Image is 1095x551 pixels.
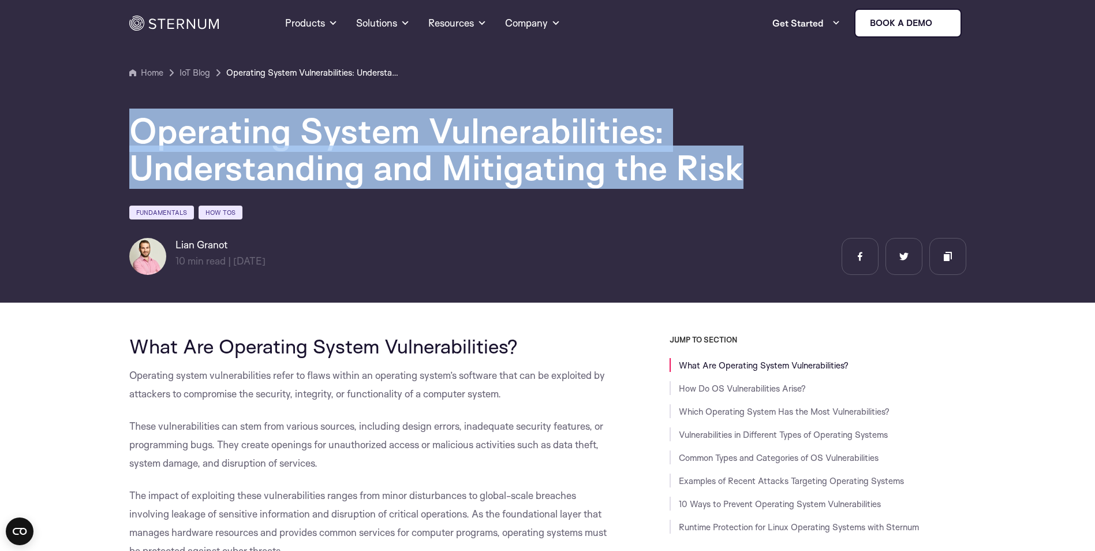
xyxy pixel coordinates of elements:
[679,452,879,463] a: Common Types and Categories of OS Vulnerabilities
[226,66,399,80] a: Operating System Vulnerabilities: Understanding and Mitigating the Risk
[233,255,266,267] span: [DATE]
[679,406,890,417] a: Which Operating System Has the Most Vulnerabilities?
[679,383,806,394] a: How Do OS Vulnerabilities Arise?
[679,475,904,486] a: Examples of Recent Attacks Targeting Operating Systems
[129,206,194,219] a: Fundamentals
[505,2,560,44] a: Company
[129,420,603,469] span: These vulnerabilities can stem from various sources, including design errors, inadequate security...
[199,206,242,219] a: How Tos
[129,112,822,186] h1: Operating System Vulnerabilities: Understanding and Mitigating the Risk
[670,335,966,344] h3: JUMP TO SECTION
[428,2,487,44] a: Resources
[679,522,919,533] a: Runtime Protection for Linux Operating Systems with Sternum
[937,18,946,28] img: sternum iot
[679,360,849,371] a: What Are Operating System Vulnerabilities?
[175,255,231,267] span: min read |
[129,238,166,275] img: Lian Granot
[175,255,185,267] span: 10
[6,518,33,545] button: Open CMP widget
[854,9,962,38] a: Book a demo
[772,12,840,35] a: Get Started
[129,66,163,80] a: Home
[679,498,881,509] a: 10 Ways to Prevent Operating System Vulnerabilities
[175,238,266,252] h6: Lian Granot
[285,2,338,44] a: Products
[679,429,888,440] a: Vulnerabilities in Different Types of Operating Systems
[180,66,210,80] a: IoT Blog
[356,2,410,44] a: Solutions
[129,334,518,358] span: What Are Operating System Vulnerabilities?
[129,369,605,400] span: Operating system vulnerabilities refer to flaws within an operating system’s software that can be...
